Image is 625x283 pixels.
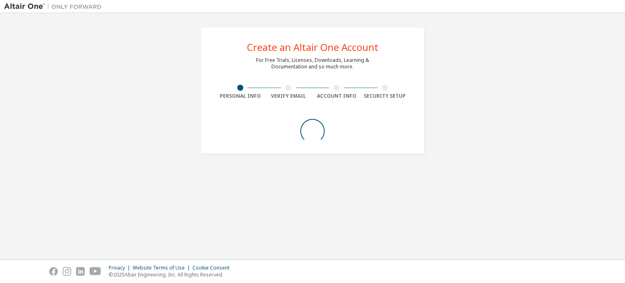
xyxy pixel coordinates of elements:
div: Create an Altair One Account [247,42,378,52]
img: youtube.svg [90,267,101,276]
img: linkedin.svg [76,267,85,276]
p: © 2025 Altair Engineering, Inc. All Rights Reserved. [109,271,234,278]
img: facebook.svg [49,267,58,276]
div: Cookie Consent [192,265,234,271]
div: For Free Trials, Licenses, Downloads, Learning & Documentation and so much more. [256,57,369,70]
div: Website Terms of Use [133,265,192,271]
div: Personal Info [216,93,264,99]
div: Security Setup [361,93,409,99]
div: Account Info [312,93,361,99]
div: Privacy [109,265,133,271]
img: instagram.svg [63,267,71,276]
img: Altair One [4,2,106,11]
div: Verify Email [264,93,313,99]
